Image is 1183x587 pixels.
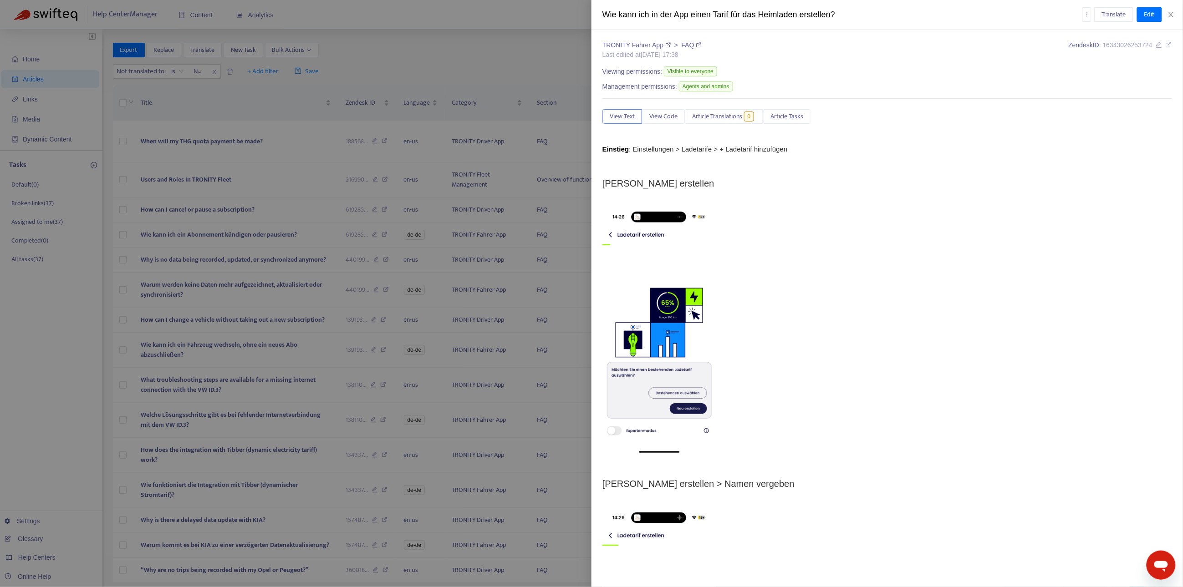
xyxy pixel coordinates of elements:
iframe: Schaltfläche zum Öffnen des Messaging-Fensters [1147,551,1176,580]
span: Article Translations [692,111,742,121]
span: View Text [610,111,635,121]
span: Management permissions: [602,82,677,91]
span: Viewing permissions: [602,67,662,76]
div: Wie kann ich in der App einen Tarif für das Heimladen erstellen? [602,9,1082,21]
span: Einstieg [602,145,629,153]
a: FAQ [682,41,702,49]
button: Translate [1095,7,1133,22]
span: Agents and admins [679,81,733,91]
span: Article Tasks [770,111,803,121]
span: Translate [1102,10,1126,20]
button: Article Translations0 [685,109,763,124]
span: View Code [649,111,678,121]
div: Zendesk ID: [1069,40,1172,60]
button: View Text [602,109,642,124]
span: 16343026253724 [1103,41,1152,49]
h2: [PERSON_NAME] erstellen [602,178,1172,189]
div: > [602,40,702,50]
span: 0 [744,111,755,121]
button: View Code [642,109,685,124]
span: Edit [1144,10,1155,20]
img: IMG_5548.PNG [602,208,716,455]
button: Close [1165,10,1178,19]
h2: [PERSON_NAME] erstellen > Namen vergeben [602,478,1172,489]
button: more [1082,7,1091,22]
span: close [1168,11,1175,18]
span: Visible to everyone [664,66,717,76]
button: Article Tasks [763,109,811,124]
span: : Einstellungen > Ladetarife > + Ladetarif hinzufügen [629,145,787,153]
span: more [1084,11,1090,17]
a: TRONITY Fahrer App [602,41,673,49]
button: Edit [1137,7,1162,22]
div: Last edited at [DATE] 17:38 [602,50,702,60]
